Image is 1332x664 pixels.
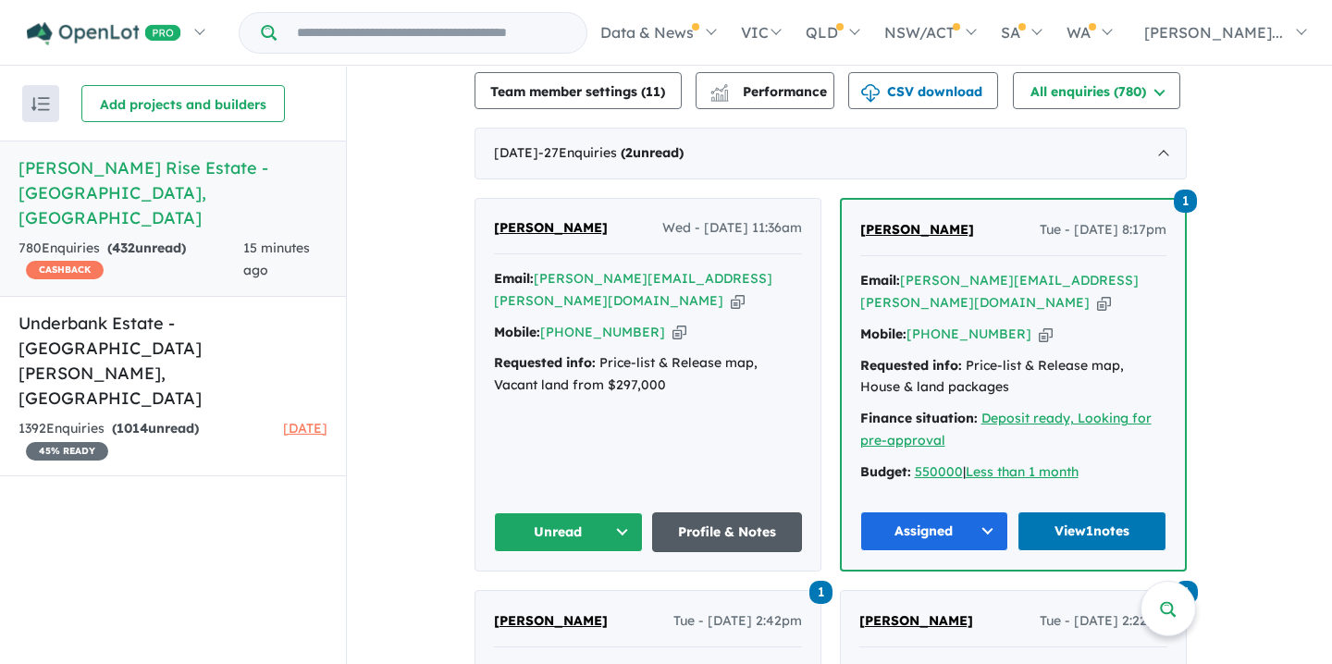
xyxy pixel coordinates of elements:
[494,324,540,340] strong: Mobile:
[860,272,900,289] strong: Email:
[673,610,802,633] span: Tue - [DATE] 2:42pm
[859,612,973,629] span: [PERSON_NAME]
[1039,325,1053,344] button: Copy
[860,410,1152,449] a: Deposit ready, Looking for pre-approval
[625,144,633,161] span: 2
[494,354,596,371] strong: Requested info:
[809,581,832,604] span: 1
[966,463,1079,480] a: Less than 1 month
[860,326,906,342] strong: Mobile:
[112,240,135,256] span: 432
[107,240,186,256] strong: ( unread)
[26,261,104,279] span: CASHBACK
[672,323,686,342] button: Copy
[283,420,327,437] span: [DATE]
[18,311,327,411] h5: Underbank Estate - [GEOGRAPHIC_DATA][PERSON_NAME] , [GEOGRAPHIC_DATA]
[713,83,827,100] span: Performance
[494,270,534,287] strong: Email:
[710,90,729,102] img: bar-chart.svg
[1144,23,1283,42] span: [PERSON_NAME]...
[243,240,310,278] span: 15 minutes ago
[710,84,727,94] img: line-chart.svg
[1174,190,1197,213] span: 1
[906,326,1031,342] a: [PHONE_NUMBER]
[860,463,911,480] strong: Budget:
[280,13,583,53] input: Try estate name, suburb, builder or developer
[859,610,973,633] a: [PERSON_NAME]
[27,22,181,45] img: Openlot PRO Logo White
[731,291,745,311] button: Copy
[1013,72,1180,109] button: All enquiries (780)
[494,217,608,240] a: [PERSON_NAME]
[696,72,834,109] button: Performance
[646,83,660,100] span: 11
[494,352,802,397] div: Price-list & Release map, Vacant land from $297,000
[540,324,665,340] a: [PHONE_NUMBER]
[860,355,1166,400] div: Price-list & Release map, House & land packages
[81,85,285,122] button: Add projects and builders
[861,84,880,103] img: download icon
[18,155,327,230] h5: [PERSON_NAME] Rise Estate - [GEOGRAPHIC_DATA] , [GEOGRAPHIC_DATA]
[860,511,1009,551] button: Assigned
[860,410,978,426] strong: Finance situation:
[18,418,283,462] div: 1392 Enquir ies
[494,270,772,309] a: [PERSON_NAME][EMAIL_ADDRESS][PERSON_NAME][DOMAIN_NAME]
[475,128,1187,179] div: [DATE]
[494,610,608,633] a: [PERSON_NAME]
[1174,188,1197,213] a: 1
[1040,610,1167,633] span: Tue - [DATE] 2:22pm
[26,442,108,461] span: 45 % READY
[1017,511,1166,551] a: View1notes
[112,420,199,437] strong: ( unread)
[494,512,644,552] button: Unread
[860,272,1139,311] a: [PERSON_NAME][EMAIL_ADDRESS][PERSON_NAME][DOMAIN_NAME]
[18,238,243,282] div: 780 Enquir ies
[1175,579,1198,604] a: 1
[860,219,974,241] a: [PERSON_NAME]
[652,512,802,552] a: Profile & Notes
[662,217,802,240] span: Wed - [DATE] 11:36am
[117,420,148,437] span: 1014
[860,357,962,374] strong: Requested info:
[809,579,832,604] a: 1
[538,144,684,161] span: - 27 Enquir ies
[31,97,50,111] img: sort.svg
[475,72,682,109] button: Team member settings (11)
[848,72,998,109] button: CSV download
[1097,293,1111,313] button: Copy
[860,221,974,238] span: [PERSON_NAME]
[494,612,608,629] span: [PERSON_NAME]
[860,461,1166,484] div: |
[915,463,963,480] a: 550000
[1040,219,1166,241] span: Tue - [DATE] 8:17pm
[621,144,684,161] strong: ( unread)
[494,219,608,236] span: [PERSON_NAME]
